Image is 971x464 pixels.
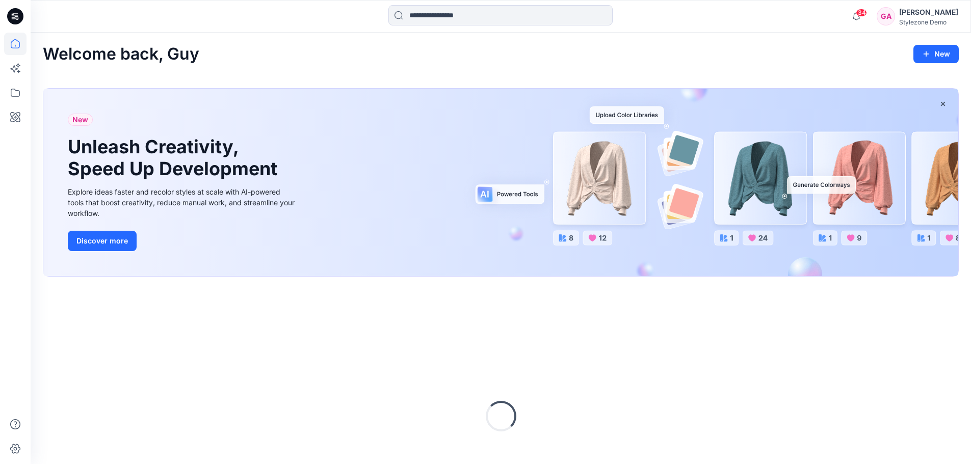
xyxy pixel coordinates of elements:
button: New [913,45,959,63]
h1: Unleash Creativity, Speed Up Development [68,136,282,180]
a: Discover more [68,231,297,251]
div: [PERSON_NAME] [899,6,958,18]
div: Explore ideas faster and recolor styles at scale with AI-powered tools that boost creativity, red... [68,186,297,219]
div: Stylezone Demo [899,18,958,26]
span: New [72,114,88,126]
h2: Welcome back, Guy [43,45,199,64]
span: 34 [856,9,867,17]
div: GA [877,7,895,25]
button: Discover more [68,231,137,251]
